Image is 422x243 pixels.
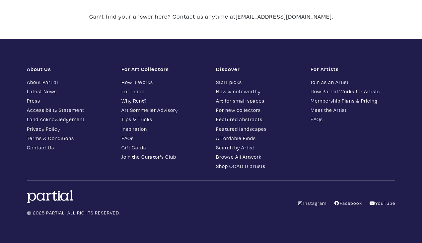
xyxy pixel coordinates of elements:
a: Accessibility Statement [27,106,111,114]
a: Contact Us [27,144,111,151]
a: Land Acknowledgement [27,116,111,123]
a: FAQs [121,134,206,142]
a: Affordable Finds [216,134,301,142]
a: FAQs [311,116,395,123]
a: For Trade [121,88,206,95]
h1: Discover [216,66,301,72]
a: About Partial [27,78,111,86]
a: Featured abstracts [216,116,301,123]
a: Featured landscapes [216,125,301,133]
a: Why Rent? [121,97,206,105]
a: [EMAIL_ADDRESS][DOMAIN_NAME] [236,13,332,20]
a: Inspiration [121,125,206,133]
a: Search by Artist [216,144,301,151]
h1: For Art Collectors [121,66,206,72]
a: Privacy Policy [27,125,111,133]
h1: About Us [27,66,111,72]
div: © 2025 PARTIAL. ALL RIGHTS RESERVED. [22,190,211,216]
a: Browse All Artwork [216,153,301,161]
a: How It Works [121,78,206,86]
a: Art Sommelier Advisory [121,106,206,114]
a: Tips & Tricks [121,116,206,123]
a: Art for small spaces [216,97,301,105]
a: Join as an Artist [311,78,395,86]
a: For new collectors [216,106,301,114]
a: Meet the Artist [311,106,395,114]
a: New & noteworthy [216,88,301,95]
img: logo.svg [27,190,73,203]
a: Facebook [334,200,362,206]
a: Latest News [27,88,111,95]
a: Terms & Conditions [27,134,111,142]
a: How Partial Works for Artists [311,88,395,95]
div: Can’t find your answer here? Contact us anytime at . [27,12,395,21]
h1: For Artists [311,66,395,72]
a: Join the Curator's Club [121,153,206,161]
a: YouTube [369,200,395,206]
a: Press [27,97,111,105]
a: Gift Cards [121,144,206,151]
a: Instagram [297,200,326,206]
a: Shop OCAD U artists [216,162,301,170]
a: Staff picks [216,78,301,86]
a: Membership Plans & Pricing [311,97,395,105]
